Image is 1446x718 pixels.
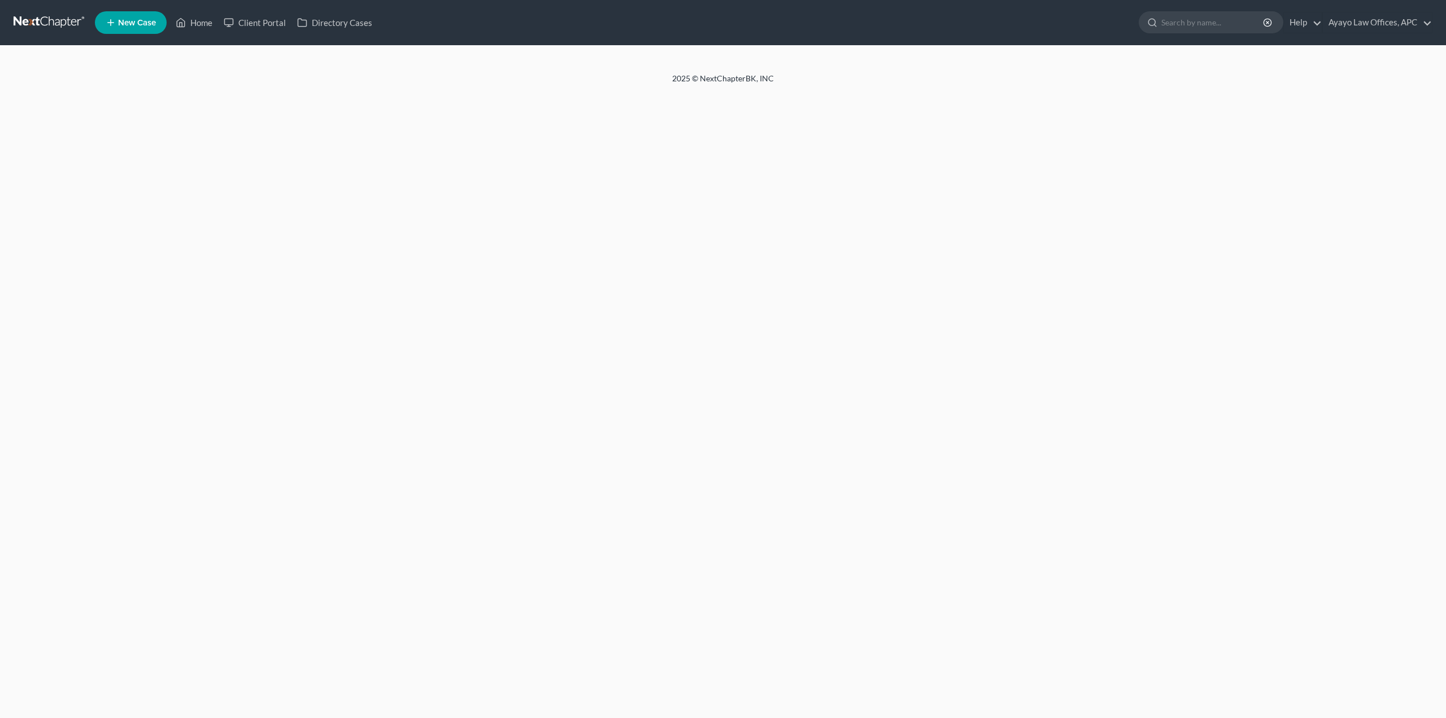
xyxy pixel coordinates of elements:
[218,12,291,33] a: Client Portal
[170,12,218,33] a: Home
[1323,12,1432,33] a: Ayayo Law Offices, APC
[291,12,378,33] a: Directory Cases
[118,19,156,27] span: New Case
[1161,12,1265,33] input: Search by name...
[1284,12,1322,33] a: Help
[401,73,1045,93] div: 2025 © NextChapterBK, INC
